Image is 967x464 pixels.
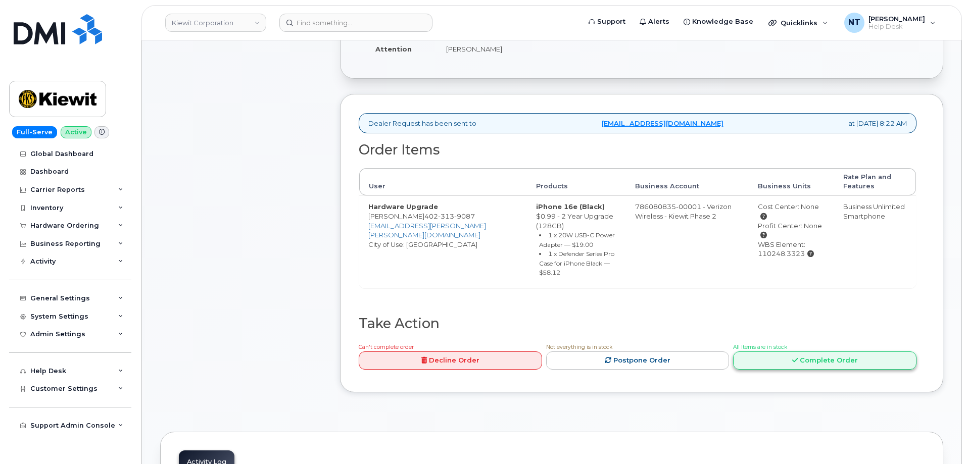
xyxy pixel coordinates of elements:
span: 402 [424,212,475,220]
div: Profit Center: None [758,221,825,240]
small: 1 x Defender Series Pro Case for iPhone Black — $58.12 [539,250,614,276]
a: [EMAIL_ADDRESS][PERSON_NAME][PERSON_NAME][DOMAIN_NAME] [368,222,486,239]
a: Decline Order [359,351,542,370]
th: Rate Plan and Features [834,168,916,196]
td: 786080835-00001 - Verizon Wireless - Kiewit Phase 2 [626,195,748,288]
h2: Take Action [359,316,916,331]
th: User [359,168,527,196]
a: Kiewit Corporation [165,14,266,32]
div: WBS Element: 110248.3323 [758,240,825,259]
div: Nicholas Taylor [837,13,943,33]
th: Business Units [749,168,834,196]
span: [PERSON_NAME] [868,15,925,23]
td: Business Unlimited Smartphone [834,195,916,288]
span: Quicklinks [781,19,817,27]
strong: Attention [375,45,412,53]
a: Support [582,12,633,32]
span: NT [848,17,860,29]
a: Postpone Order [546,351,730,370]
strong: Hardware Upgrade [368,202,438,211]
iframe: Messenger Launcher [923,420,959,456]
td: $0.99 - 2 Year Upgrade (128GB) [527,195,626,288]
div: Quicklinks [761,13,835,33]
h2: Order Items [359,142,916,158]
span: Can't complete order [359,344,414,350]
span: Knowledge Base [692,17,753,27]
a: [EMAIL_ADDRESS][DOMAIN_NAME] [602,119,723,128]
span: Support [597,17,625,27]
th: Business Account [626,168,748,196]
td: [PERSON_NAME] [437,38,634,60]
a: Knowledge Base [676,12,760,32]
span: 313 [438,212,454,220]
input: Find something... [279,14,432,32]
span: All Items are in stock [733,344,787,350]
th: Products [527,168,626,196]
div: Cost Center: None [758,202,825,221]
span: Alerts [648,17,669,27]
strong: iPhone 16e (Black) [536,202,605,211]
small: 1 x 20W USB-C Power Adapter — $19.00 [539,231,615,248]
span: Help Desk [868,23,925,31]
td: [PERSON_NAME] City of Use: [GEOGRAPHIC_DATA] [359,195,527,288]
span: 9087 [454,212,475,220]
span: Not everything is in stock [546,344,612,350]
a: Alerts [633,12,676,32]
div: Dealer Request has been sent to at [DATE] 8:22 AM [359,113,916,134]
a: Complete Order [733,351,916,370]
